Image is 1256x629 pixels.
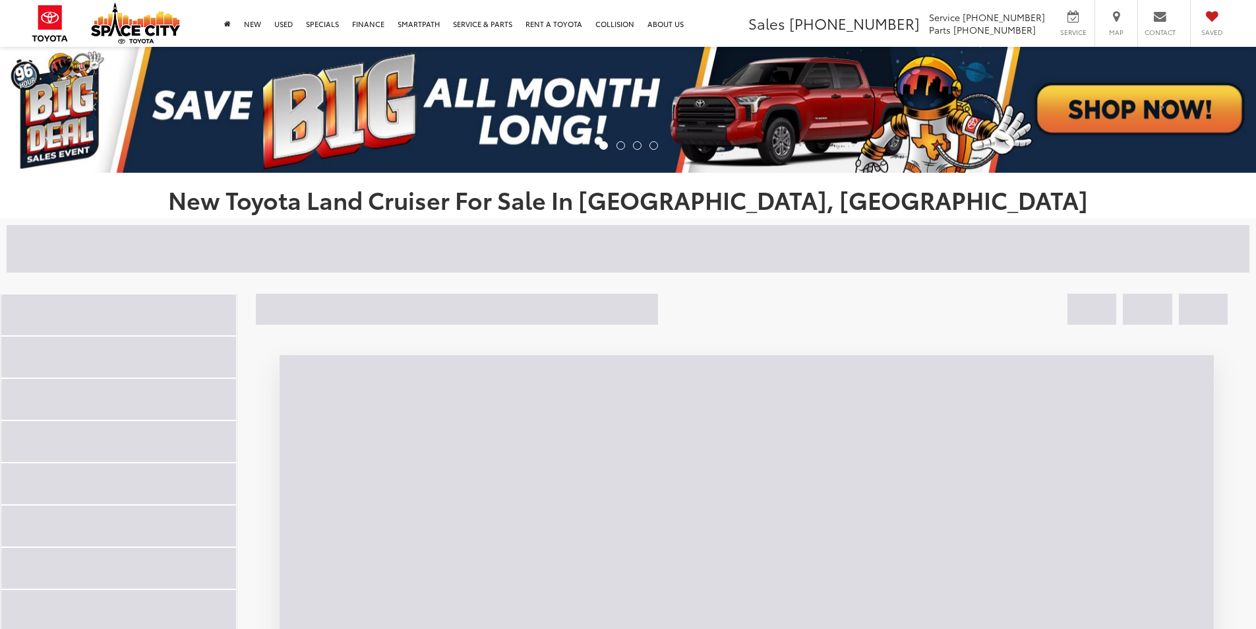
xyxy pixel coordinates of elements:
img: Space City Toyota [91,3,180,44]
span: Parts [929,23,951,36]
span: [PHONE_NUMBER] [953,23,1036,36]
span: Service [929,11,960,24]
span: [PHONE_NUMBER] [963,11,1045,24]
span: Map [1102,28,1131,37]
span: Saved [1197,28,1226,37]
span: [PHONE_NUMBER] [789,13,920,34]
span: Service [1058,28,1088,37]
span: Contact [1145,28,1176,37]
span: Sales [748,13,785,34]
